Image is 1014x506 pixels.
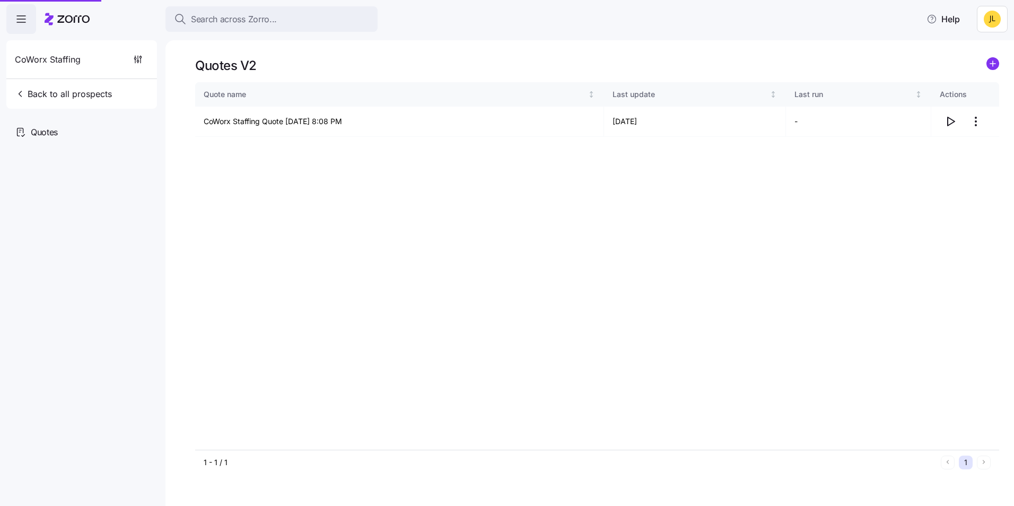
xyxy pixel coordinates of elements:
[15,53,81,66] span: CoWorx Staffing
[770,91,777,98] div: Not sorted
[613,89,767,100] div: Last update
[31,126,58,139] span: Quotes
[191,13,277,26] span: Search across Zorro...
[915,91,922,98] div: Not sorted
[918,8,968,30] button: Help
[6,117,157,147] a: Quotes
[195,57,257,74] h1: Quotes V2
[940,89,991,100] div: Actions
[11,83,116,104] button: Back to all prospects
[604,82,785,107] th: Last updateNot sorted
[204,457,937,468] div: 1 - 1 / 1
[984,11,1001,28] img: 4bbb7b38fb27464b0c02eb484b724bf2
[986,57,999,70] svg: add icon
[195,82,604,107] th: Quote nameNot sorted
[977,456,991,469] button: Next page
[794,89,913,100] div: Last run
[986,57,999,74] a: add icon
[588,91,595,98] div: Not sorted
[204,89,586,100] div: Quote name
[165,6,378,32] button: Search across Zorro...
[195,107,604,137] td: CoWorx Staffing Quote [DATE] 8:08 PM
[959,456,973,469] button: 1
[604,107,785,137] td: [DATE]
[941,456,955,469] button: Previous page
[786,107,931,137] td: -
[15,88,112,100] span: Back to all prospects
[786,82,931,107] th: Last runNot sorted
[926,13,960,25] span: Help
